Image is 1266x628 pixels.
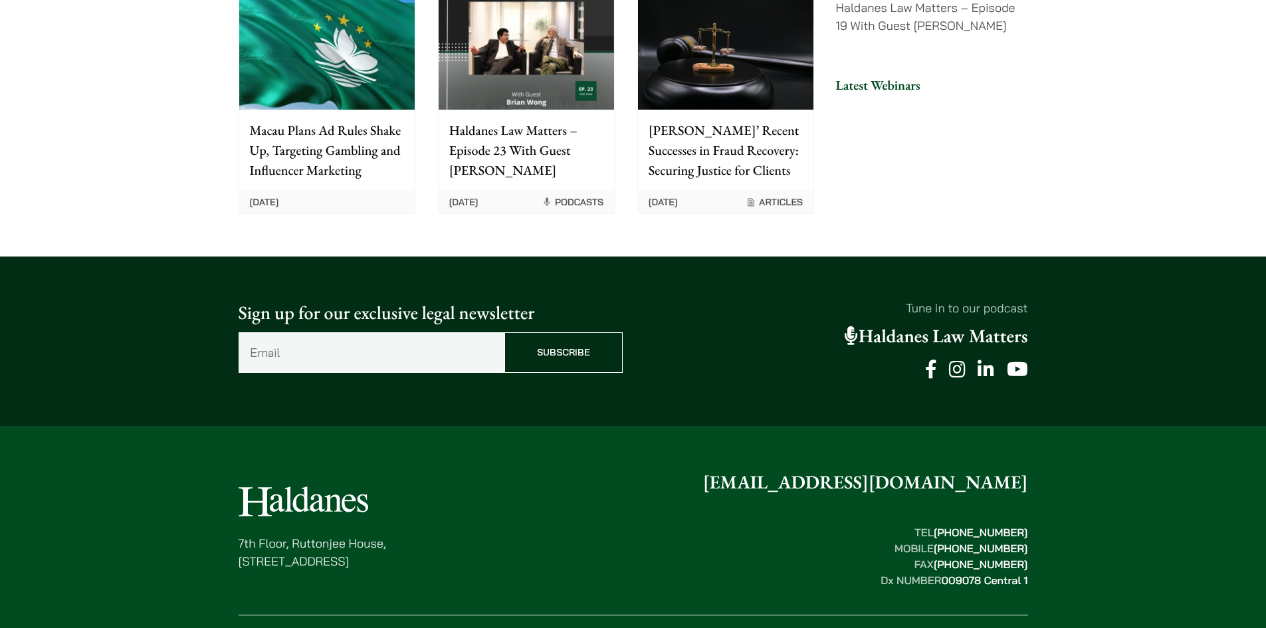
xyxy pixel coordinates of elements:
mark: [PHONE_NUMBER] [934,558,1028,571]
p: Macau Plans Ad Rules Shake Up, Targeting Gambling and Influencer Marketing [250,120,404,180]
time: [DATE] [250,196,279,208]
a: [EMAIL_ADDRESS][DOMAIN_NAME] [703,471,1028,494]
p: Sign up for our exclusive legal newsletter [239,299,623,327]
p: [PERSON_NAME]’ Recent Successes in Fraud Recovery: Securing Justice for Clients [649,120,803,180]
time: [DATE] [449,196,478,208]
p: Haldanes Law Matters – Episode 23 With Guest [PERSON_NAME] [449,120,603,180]
time: [DATE] [649,196,678,208]
span: Podcasts [542,196,603,208]
p: 7th Floor, Ruttonjee House, [STREET_ADDRESS] [239,534,386,570]
p: Tune in to our podcast [644,299,1028,317]
a: Haldanes Law Matters [845,324,1028,348]
strong: TEL MOBILE FAX Dx NUMBER [881,526,1027,587]
input: Subscribe [504,332,623,373]
h3: Latest Webinars [836,77,1028,93]
span: Articles [746,196,803,208]
mark: 009078 Central 1 [941,574,1027,587]
img: Logo of Haldanes [239,486,368,516]
mark: [PHONE_NUMBER] [934,526,1028,539]
mark: [PHONE_NUMBER] [934,542,1028,555]
input: Email [239,332,504,373]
